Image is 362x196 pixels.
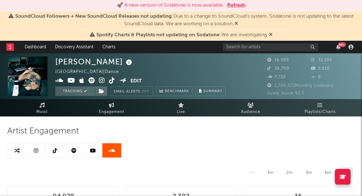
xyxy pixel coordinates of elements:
span: 16,509 [267,58,289,62]
em: Off [142,90,149,93]
div: 🚀 A new version of Sodatone is now available. [117,2,224,9]
a: Charts [98,41,120,53]
a: Discovery Assistant [51,41,98,53]
span: Music [36,108,48,116]
span: 7,710 [267,75,286,79]
span: Benchmark [165,88,189,95]
input: Search for artists [223,43,318,51]
button: Email AlertsOff [110,86,153,96]
span: Engagement [99,108,124,116]
div: 3m [301,167,317,178]
span: Spotify Charts & Playlists not updating on Sodatone [96,33,220,38]
div: 99 + [338,42,346,47]
div: 6m [320,167,336,178]
span: Artist Engagement [7,128,79,135]
button: Edit [130,77,142,85]
a: Playlists/Charts [285,99,355,116]
a: Dashboard [20,41,51,53]
a: Engagement [77,99,146,116]
div: [PERSON_NAME] [55,56,134,67]
div: 2m [281,167,298,178]
div: 14d [243,167,260,178]
span: 1,786,325 Monthly Listeners [267,84,334,88]
span: 32,105 [311,58,332,62]
span: Dismiss [234,21,238,27]
span: Jump Score: 92.0 [267,91,305,95]
button: 99+ [336,45,341,50]
button: Summary [196,86,226,96]
span: Audience [241,108,260,116]
button: Tracking [55,86,95,96]
span: Summary [203,90,222,93]
span: SoundCloud Followers + New SoundCloud Releases not updating [15,14,172,19]
span: Live [177,108,185,116]
div: [GEOGRAPHIC_DATA] | Dance [55,68,126,76]
a: Music [7,99,77,116]
span: 39,700 [267,67,289,71]
span: Playlists/Charts [305,108,336,116]
span: 2,810 [311,67,330,71]
button: Refresh [227,2,245,9]
a: Benchmark [156,86,192,96]
a: Audience [216,99,285,116]
div: 1m [263,167,278,178]
a: Live [146,99,216,116]
span: 8 [311,75,321,79]
span: : We are investigating [96,33,267,38]
span: : Due to a change to SoundCloud's system, Sodatone is not updating to the latest SoundCloud data.... [15,14,353,27]
span: Dismiss [269,33,273,38]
